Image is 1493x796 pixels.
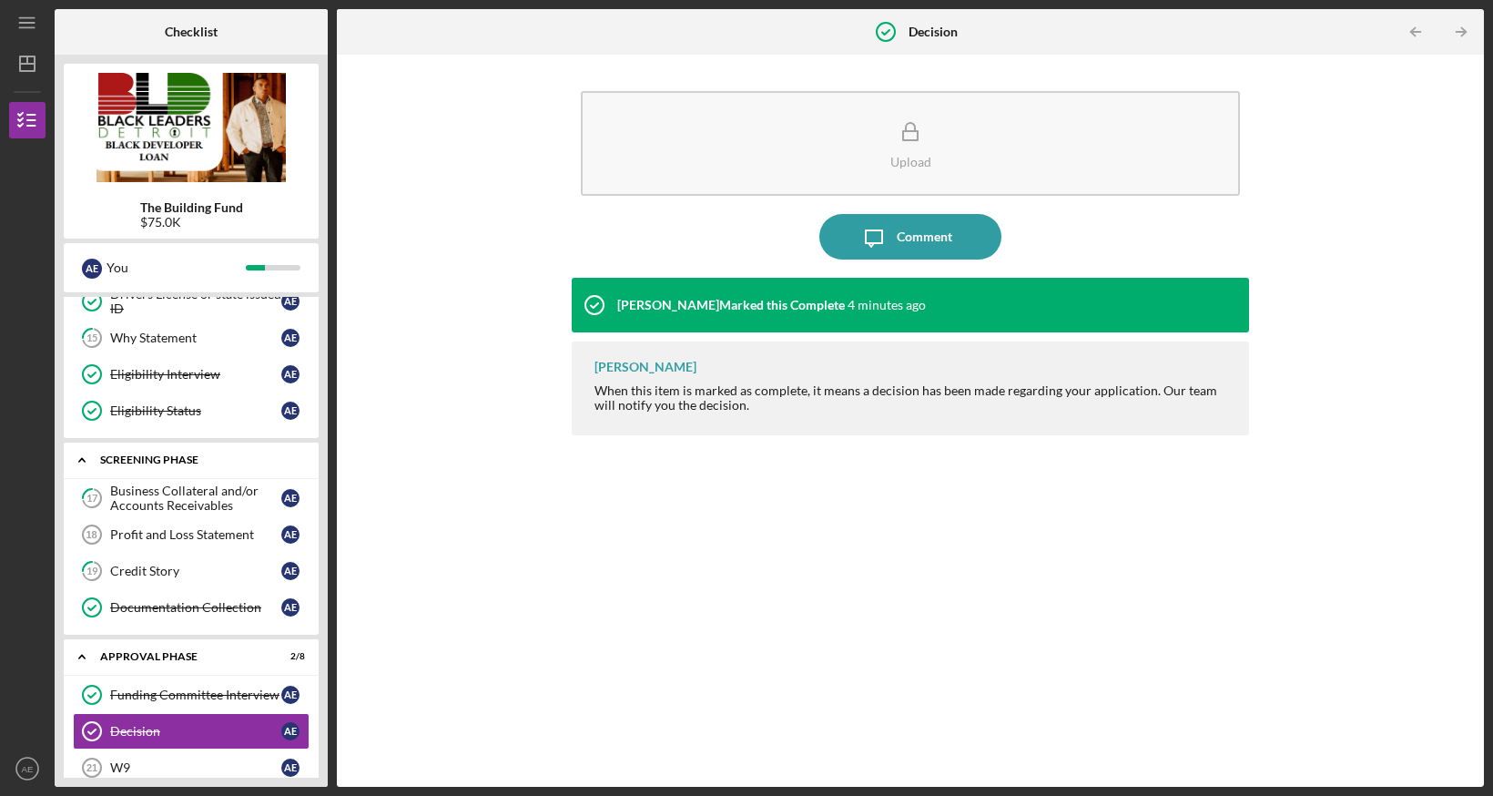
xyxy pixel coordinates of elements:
[86,762,97,773] tspan: 21
[281,722,300,740] div: A E
[73,553,310,589] a: 19Credit StoryAE
[100,651,259,662] div: Approval Phase
[73,750,310,786] a: 21W9AE
[281,402,300,420] div: A E
[281,365,300,383] div: A E
[110,331,281,345] div: Why Statement
[110,760,281,775] div: W9
[281,686,300,704] div: A E
[848,298,926,312] time: 2025-09-25 13:42
[594,360,696,374] div: [PERSON_NAME]
[9,750,46,787] button: AE
[73,393,310,429] a: Eligibility StatusAE
[281,526,300,544] div: A E
[594,383,1231,413] div: When this item is marked as complete, it means a decision has been made regarding your applicatio...
[281,489,300,507] div: A E
[281,562,300,580] div: A E
[73,320,310,356] a: 15Why StatementAE
[86,566,98,577] tspan: 19
[110,527,281,542] div: Profit and Loss Statement
[110,688,281,702] div: Funding Committee Interview
[581,91,1240,196] button: Upload
[73,480,310,516] a: 17Business Collateral and/or Accounts ReceivablesAE
[110,724,281,739] div: Decision
[86,332,97,344] tspan: 15
[73,589,310,626] a: Documentation CollectionAE
[110,287,281,316] div: Drivers License or state issued ID
[909,25,958,39] b: Decision
[897,214,952,260] div: Comment
[82,259,102,279] div: A E
[64,73,319,182] img: Product logo
[86,529,96,540] tspan: 18
[73,713,310,750] a: DecisionAE
[110,484,281,513] div: Business Collateral and/or Accounts Receivables
[110,564,281,578] div: Credit Story
[165,25,218,39] b: Checklist
[110,600,281,615] div: Documentation Collection
[140,200,243,215] b: The Building Fund
[107,252,246,283] div: You
[281,598,300,617] div: A E
[281,329,300,347] div: A E
[272,651,305,662] div: 2 / 8
[73,677,310,713] a: Funding Committee InterviewAE
[281,292,300,311] div: A E
[890,155,931,168] div: Upload
[22,764,34,774] text: AE
[100,454,296,465] div: Screening Phase
[140,215,243,230] div: $75.0K
[110,367,281,382] div: Eligibility Interview
[819,214,1001,260] button: Comment
[73,356,310,393] a: Eligibility InterviewAE
[86,493,98,505] tspan: 17
[617,298,845,312] div: [PERSON_NAME] Marked this Complete
[73,283,310,320] a: Drivers License or state issued IDAE
[73,516,310,553] a: 18Profit and Loss StatementAE
[110,403,281,418] div: Eligibility Status
[281,759,300,777] div: A E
